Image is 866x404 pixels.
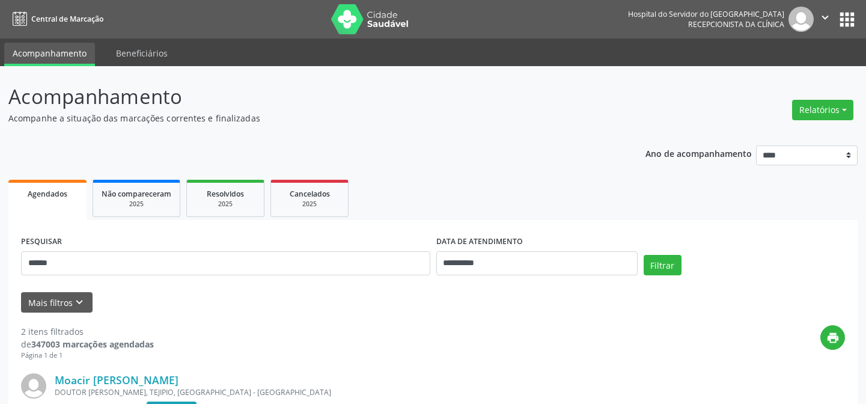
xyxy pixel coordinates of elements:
[628,9,784,19] div: Hospital do Servidor do [GEOGRAPHIC_DATA]
[195,200,255,209] div: 2025
[820,325,845,350] button: print
[55,387,665,397] div: DOUTOR [PERSON_NAME], TEJIPIO, [GEOGRAPHIC_DATA] - [GEOGRAPHIC_DATA]
[73,296,86,309] i: keyboard_arrow_down
[826,331,840,344] i: print
[279,200,340,209] div: 2025
[290,189,330,199] span: Cancelados
[21,325,154,338] div: 2 itens filtrados
[102,200,171,209] div: 2025
[102,189,171,199] span: Não compareceram
[31,14,103,24] span: Central de Marcação
[55,373,178,387] a: Moacir [PERSON_NAME]
[21,233,62,251] label: PESQUISAR
[108,43,176,64] a: Beneficiários
[8,9,103,29] a: Central de Marcação
[792,100,853,120] button: Relatórios
[645,145,752,161] p: Ano de acompanhamento
[436,233,523,251] label: DATA DE ATENDIMENTO
[28,189,67,199] span: Agendados
[819,11,832,24] i: 
[644,255,682,275] button: Filtrar
[31,338,154,350] strong: 347003 marcações agendadas
[21,292,93,313] button: Mais filtroskeyboard_arrow_down
[21,350,154,361] div: Página 1 de 1
[788,7,814,32] img: img
[8,112,603,124] p: Acompanhe a situação das marcações correntes e finalizadas
[8,82,603,112] p: Acompanhamento
[207,189,244,199] span: Resolvidos
[4,43,95,66] a: Acompanhamento
[21,338,154,350] div: de
[814,7,837,32] button: 
[688,19,784,29] span: Recepcionista da clínica
[837,9,858,30] button: apps
[21,373,46,399] img: img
